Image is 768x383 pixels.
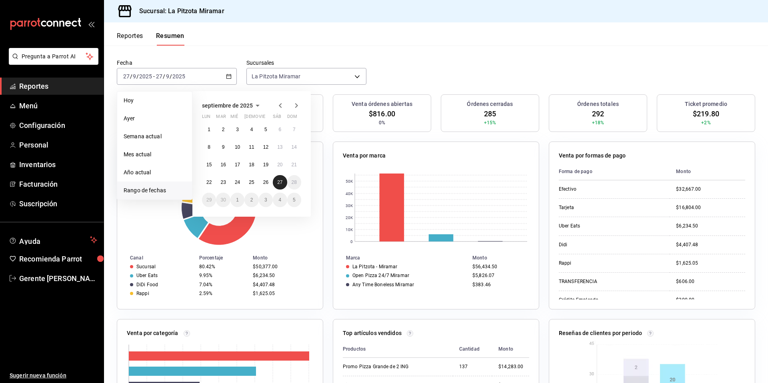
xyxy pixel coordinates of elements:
[676,186,745,193] div: $32,667.00
[216,175,230,190] button: 23 de septiembre de 2025
[352,264,398,269] div: La Pitzota - Miramar
[263,180,268,185] abbr: 26 de septiembre de 2025
[133,6,224,16] h3: Sucursal: La Pitzota Miramar
[117,32,184,46] div: navigation tabs
[287,114,297,122] abbr: domingo
[293,127,296,132] abbr: 7 de septiembre de 2025
[250,127,253,132] abbr: 4 de septiembre de 2025
[136,73,139,80] span: /
[670,163,745,180] th: Monto
[484,108,496,119] span: 285
[230,175,244,190] button: 24 de septiembre de 2025
[259,193,273,207] button: 3 de octubre de 2025
[559,223,639,229] div: Uber Eats
[293,197,296,203] abbr: 5 de octubre de 2025
[343,341,453,358] th: Productos
[202,114,210,122] abbr: lunes
[19,198,97,209] span: Suscripción
[676,260,745,267] div: $1,625.05
[278,197,281,203] abbr: 4 de octubre de 2025
[220,180,226,185] abbr: 23 de septiembre de 2025
[685,100,727,108] h3: Ticket promedio
[343,329,402,337] p: Top artículos vendidos
[472,273,526,278] div: $5,826.07
[199,264,246,269] div: 80.42%
[216,193,230,207] button: 30 de septiembre de 2025
[222,127,225,132] abbr: 2 de septiembre de 2025
[136,282,158,287] div: DiDi Food
[206,197,212,203] abbr: 29 de septiembre de 2025
[19,120,97,131] span: Configuración
[19,140,97,150] span: Personal
[492,341,529,358] th: Monto
[117,60,237,66] label: Fecha
[287,158,301,172] button: 21 de septiembre de 2025
[263,144,268,150] abbr: 12 de septiembre de 2025
[453,341,492,358] th: Cantidad
[559,186,639,193] div: Efectivo
[346,227,353,232] text: 10K
[701,119,710,126] span: +2%
[277,180,282,185] abbr: 27 de septiembre de 2025
[592,119,604,126] span: +18%
[117,253,196,262] th: Canal
[216,122,230,137] button: 2 de septiembre de 2025
[498,363,529,370] div: $14,283.00
[244,122,258,137] button: 4 de septiembre de 2025
[19,179,97,190] span: Facturación
[124,168,186,177] span: Año actual
[153,73,155,80] span: -
[208,144,210,150] abbr: 8 de septiembre de 2025
[259,114,265,122] abbr: viernes
[287,122,301,137] button: 7 de septiembre de 2025
[136,273,158,278] div: Uber Eats
[6,58,98,66] a: Pregunta a Parrot AI
[559,163,670,180] th: Forma de pago
[249,144,254,150] abbr: 11 de septiembre de 2025
[235,180,240,185] abbr: 24 de septiembre de 2025
[136,291,149,296] div: Rappi
[676,278,745,285] div: $606.00
[124,96,186,105] span: Hoy
[469,253,539,262] th: Monto
[206,180,212,185] abbr: 22 de septiembre de 2025
[202,140,216,154] button: 8 de septiembre de 2025
[19,100,97,111] span: Menú
[10,371,97,380] span: Sugerir nueva función
[559,260,639,267] div: Rappi
[292,180,297,185] abbr: 28 de septiembre de 2025
[346,215,353,220] text: 20K
[19,253,97,264] span: Recomienda Parrot
[199,282,246,287] div: 7.04%
[273,193,287,207] button: 4 de octubre de 2025
[250,197,253,203] abbr: 2 de octubre de 2025
[292,144,297,150] abbr: 14 de septiembre de 2025
[343,152,386,160] p: Venta por marca
[123,73,130,80] input: --
[206,162,212,168] abbr: 15 de septiembre de 2025
[379,119,385,126] span: 0%
[676,223,745,229] div: $6,234.50
[170,73,172,80] span: /
[259,175,273,190] button: 26 de septiembre de 2025
[352,100,412,108] h3: Venta órdenes abiertas
[244,158,258,172] button: 18 de septiembre de 2025
[199,273,246,278] div: 9.95%
[676,297,745,303] div: $300.00
[277,162,282,168] abbr: 20 de septiembre de 2025
[346,179,353,184] text: 50K
[139,73,152,80] input: ----
[244,140,258,154] button: 11 de septiembre de 2025
[19,273,97,284] span: Gerente [PERSON_NAME]
[127,329,178,337] p: Venta por categoría
[273,122,287,137] button: 6 de septiembre de 2025
[676,241,745,248] div: $4,407.48
[236,197,239,203] abbr: 1 de octubre de 2025
[156,73,163,80] input: --
[253,291,310,296] div: $1,625.05
[277,144,282,150] abbr: 13 de septiembre de 2025
[273,114,281,122] abbr: sábado
[202,193,216,207] button: 29 de septiembre de 2025
[259,122,273,137] button: 5 de septiembre de 2025
[166,73,170,80] input: --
